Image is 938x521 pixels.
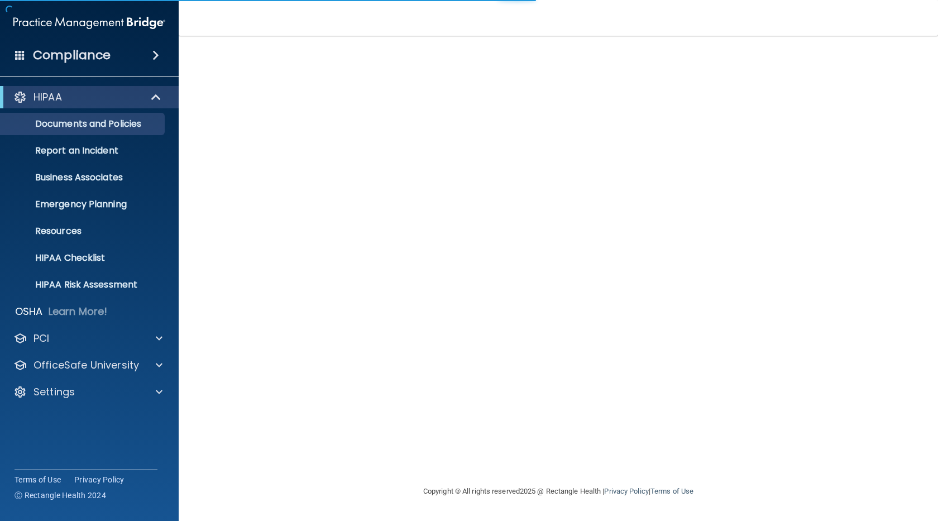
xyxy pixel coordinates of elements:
[650,487,693,495] a: Terms of Use
[13,359,162,372] a: OfficeSafe University
[33,359,139,372] p: OfficeSafe University
[74,474,125,485] a: Privacy Policy
[7,145,160,156] p: Report an Incident
[604,487,648,495] a: Privacy Policy
[13,90,162,104] a: HIPAA
[33,332,49,345] p: PCI
[15,474,61,485] a: Terms of Use
[33,47,111,63] h4: Compliance
[15,490,106,501] span: Ⓒ Rectangle Health 2024
[15,305,43,318] p: OSHA
[7,172,160,183] p: Business Associates
[33,385,75,399] p: Settings
[7,252,160,264] p: HIPAA Checklist
[7,226,160,237] p: Resources
[7,199,160,210] p: Emergency Planning
[13,385,162,399] a: Settings
[13,332,162,345] a: PCI
[49,305,108,318] p: Learn More!
[7,118,160,130] p: Documents and Policies
[33,90,62,104] p: HIPAA
[355,474,762,509] div: Copyright © All rights reserved 2025 @ Rectangle Health | |
[7,279,160,290] p: HIPAA Risk Assessment
[13,12,165,34] img: PMB logo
